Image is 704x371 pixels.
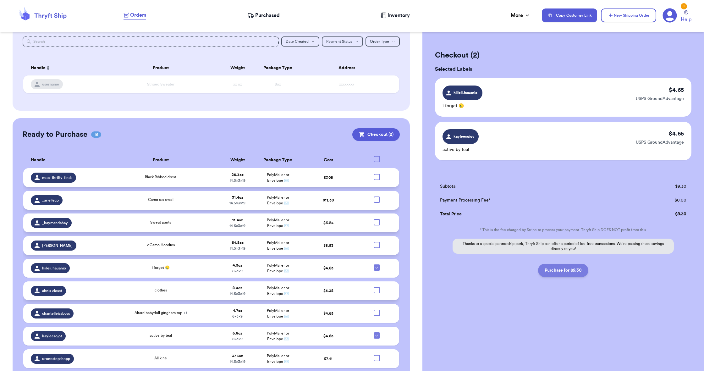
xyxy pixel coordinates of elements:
span: _arielleco [42,198,59,203]
strong: 4.5 oz [233,263,242,267]
strong: 31.4 oz [232,196,243,199]
span: Inventory [388,12,410,19]
span: Camo set small [148,198,173,202]
span: $ 7.06 [324,176,333,180]
a: 1 [663,8,677,23]
span: 14.5 x 3 x 19 [229,360,245,363]
span: xxxxxxxx [339,82,354,86]
span: PolyMailer or Envelope ✉️ [267,331,289,341]
span: Box [275,82,281,86]
span: hiileii.hauanio [453,90,477,96]
button: Sort ascending [46,64,51,72]
span: All kine [154,356,167,360]
th: Product [104,60,217,75]
p: $ 4.65 [669,86,684,94]
th: Weight [217,60,258,75]
span: $ 8.53 [323,244,333,247]
td: Payment Processing Fee* [435,193,623,207]
span: 6 x 3 x 9 [232,314,243,318]
td: $ 9.30 [623,180,691,193]
td: Total Price [435,207,623,221]
p: active by teal [443,147,479,153]
a: Inventory [381,12,410,19]
h2: Checkout ( 2 ) [435,50,691,60]
div: 1 [681,3,687,9]
th: Address [298,60,399,75]
span: Black Ribbed dress [145,175,176,179]
button: Copy Customer Link [542,8,597,22]
th: Weight [217,152,258,168]
strong: 8.4 oz [233,286,242,290]
h3: Selected Labels [435,65,691,73]
span: PolyMailer or Envelope ✉️ [267,218,289,228]
span: chantelleisaboss [42,311,70,316]
span: kayleesojot [453,134,474,139]
span: 14.5 x 3 x 19 [229,224,245,228]
span: xx oz [233,82,242,86]
span: 14.5 x 3 x 19 [229,292,245,296]
p: $ 4.65 [669,129,684,138]
span: clothes [155,288,167,292]
td: $ 9.30 [623,207,691,221]
span: neas_thrifty_finds [42,175,72,180]
input: Search [23,36,278,47]
strong: 37.3 oz [232,354,243,358]
span: 14.5 x 3 x 19 [229,201,245,205]
span: Date Created [286,40,309,43]
p: i forget 🥲 [443,103,482,109]
th: Package Type [258,60,298,75]
span: 14.5 x 3 x 19 [229,246,245,250]
a: Orders [124,11,146,19]
span: ahnis.closet [42,288,62,293]
td: $ 0.00 [623,193,691,207]
span: Orders [130,11,146,19]
span: PolyMailer or Envelope ✉️ [267,241,289,250]
h2: Ready to Purchase [23,130,87,140]
strong: 4.7 oz [233,309,242,313]
span: Help [681,16,691,23]
span: 6 x 3 x 9 [232,269,243,273]
span: _haymandahay [42,220,68,225]
strong: 64.8 oz [232,241,244,245]
span: 14.5 x 3 x 19 [229,179,245,182]
span: hiileii.hauanio [42,266,66,271]
span: Handle [31,65,46,71]
span: kayleesojot [42,334,62,339]
p: USPS GroundAdvantage [636,96,684,102]
p: USPS GroundAdvantage [636,139,684,146]
span: username [42,82,59,87]
span: $ 6.24 [323,221,333,225]
strong: 11.4 oz [232,218,243,222]
div: More [511,12,531,19]
button: New Shipping Order [601,8,656,22]
strong: 25.3 oz [232,173,244,177]
span: i forget 🥲 [152,266,170,269]
th: Package Type [258,152,298,168]
span: $ 7.41 [324,357,333,361]
span: Altard babydoll gingham top [135,311,187,315]
button: Order Type [366,36,400,47]
span: PolyMailer or Envelope ✉️ [267,309,289,318]
button: Payment Status [322,36,363,47]
span: Sweat pants [150,220,171,224]
span: $ 4.65 [323,312,333,315]
td: Subtotal [435,180,623,193]
span: PolyMailer or Envelope ✉️ [267,173,289,182]
span: Striped Sweater [147,82,174,86]
span: PolyMailer or Envelope ✉️ [267,263,289,273]
span: $ 4.65 [323,266,333,270]
a: Purchased [247,12,280,19]
span: Payment Status [326,40,352,43]
strong: 6.8 oz [233,331,242,335]
button: Checkout (2) [352,128,400,141]
span: Order Type [370,40,389,43]
span: 2 Camo Hoodies [147,243,175,247]
button: Purchase for $9.30 [538,264,588,277]
th: Cost [298,152,359,168]
span: 6 x 3 x 9 [232,337,243,341]
span: + 1 [184,311,187,315]
th: Product [104,152,217,168]
span: 16 [91,131,101,138]
span: $ 4.65 [323,334,333,338]
a: Help [681,10,691,23]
